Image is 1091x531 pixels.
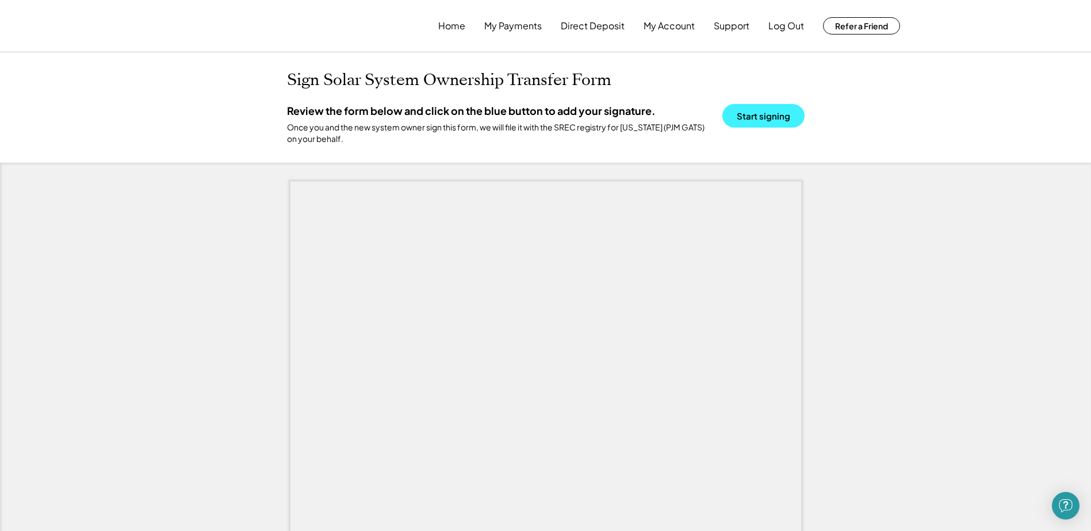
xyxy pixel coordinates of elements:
button: Home [438,14,465,37]
button: Direct Deposit [561,14,625,37]
h2: Sign Solar System Ownership Transfer Form [287,71,611,90]
button: My Account [644,14,695,37]
div: Review the form below and click on the blue button to add your signature. [287,104,656,117]
div: Once you and the new system owner sign this form, we will file it with the SREC registry for [US_... [287,122,713,144]
button: My Payments [484,14,542,37]
button: Start signing [722,104,805,128]
button: Refer a Friend [823,17,900,34]
div: Open Intercom Messenger [1052,492,1079,520]
button: Support [714,14,749,37]
button: Log Out [768,14,804,37]
img: yH5BAEAAAAALAAAAAABAAEAAAIBRAA7 [192,19,287,33]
